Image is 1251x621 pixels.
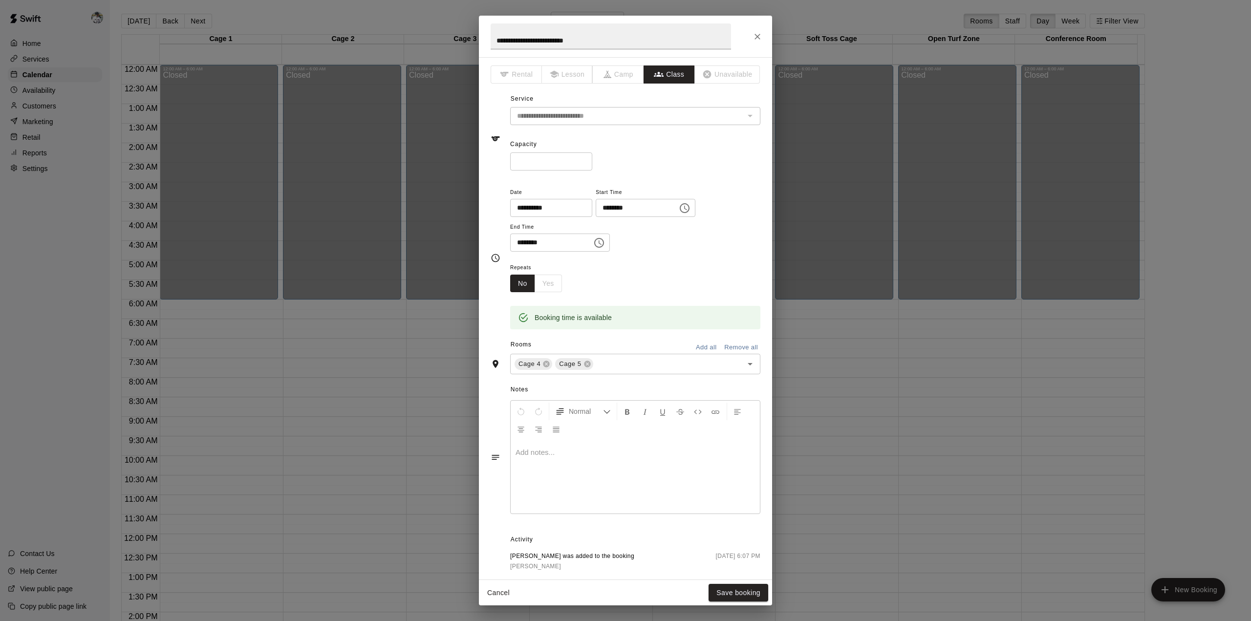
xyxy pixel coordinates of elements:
[707,403,724,420] button: Insert Link
[513,403,529,420] button: Undo
[555,359,585,369] span: Cage 5
[644,65,695,84] button: Class
[515,358,552,370] div: Cage 4
[743,357,757,371] button: Open
[542,65,593,84] span: The type of an existing booking cannot be changed
[515,359,544,369] span: Cage 4
[510,552,634,561] span: [PERSON_NAME] was added to the booking
[716,552,760,572] span: [DATE] 6:07 PM
[510,141,537,148] span: Capacity
[510,563,561,570] span: [PERSON_NAME]
[596,186,695,199] span: Start Time
[530,403,547,420] button: Redo
[491,253,500,263] svg: Timing
[510,561,634,572] a: [PERSON_NAME]
[749,28,766,45] button: Close
[491,65,542,84] span: The type of an existing booking cannot be changed
[510,221,610,234] span: End Time
[491,134,500,144] svg: Service
[530,420,547,438] button: Right Align
[690,340,722,355] button: Add all
[510,275,562,293] div: outlined button group
[535,309,612,326] div: Booking time is available
[511,382,760,398] span: Notes
[483,584,514,602] button: Cancel
[510,275,535,293] button: No
[511,341,532,348] span: Rooms
[511,95,534,102] span: Service
[722,340,760,355] button: Remove all
[589,233,609,253] button: Choose time, selected time is 6:30 PM
[510,199,585,217] input: Choose date, selected date is Oct 22, 2025
[491,359,500,369] svg: Rooms
[637,403,653,420] button: Format Italics
[555,358,593,370] div: Cage 5
[695,65,760,84] span: The type of an existing booking cannot be changed
[672,403,689,420] button: Format Strikethrough
[510,107,760,125] div: The service of an existing booking cannot be changed
[709,584,768,602] button: Save booking
[675,198,694,218] button: Choose time, selected time is 6:00 PM
[513,420,529,438] button: Center Align
[729,403,746,420] button: Left Align
[654,403,671,420] button: Format Underline
[511,532,760,548] span: Activity
[510,261,570,275] span: Repeats
[551,403,615,420] button: Formatting Options
[619,403,636,420] button: Format Bold
[569,407,603,416] span: Normal
[690,403,706,420] button: Insert Code
[510,186,592,199] span: Date
[593,65,644,84] span: The type of an existing booking cannot be changed
[548,420,564,438] button: Justify Align
[491,452,500,462] svg: Notes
